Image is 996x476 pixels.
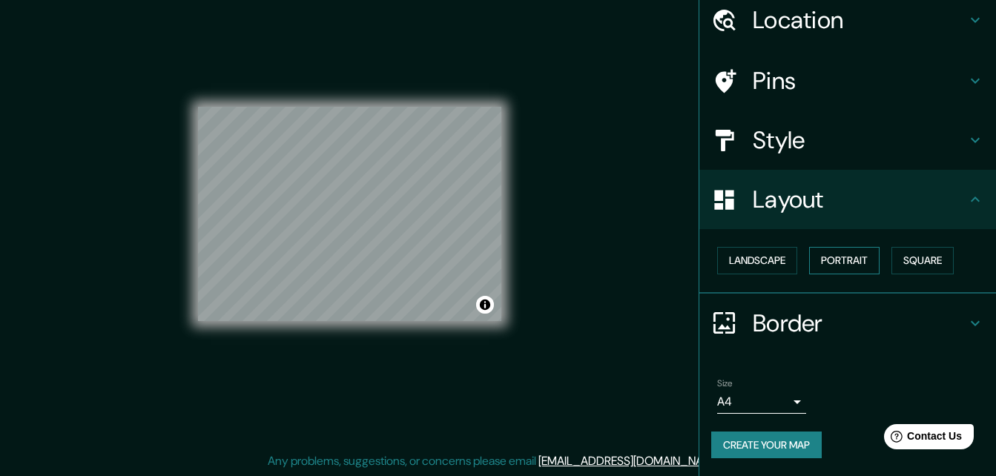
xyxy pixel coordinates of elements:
[699,51,996,110] div: Pins
[198,107,501,321] canvas: Map
[753,185,966,214] h4: Layout
[864,418,980,460] iframe: Help widget launcher
[753,5,966,35] h4: Location
[268,452,724,470] p: Any problems, suggestions, or concerns please email .
[717,247,797,274] button: Landscape
[753,308,966,338] h4: Border
[699,294,996,353] div: Border
[699,170,996,229] div: Layout
[476,296,494,314] button: Toggle attribution
[711,432,822,459] button: Create your map
[538,453,722,469] a: [EMAIL_ADDRESS][DOMAIN_NAME]
[891,247,954,274] button: Square
[717,377,733,389] label: Size
[753,125,966,155] h4: Style
[753,66,966,96] h4: Pins
[699,110,996,170] div: Style
[717,390,806,414] div: A4
[809,247,880,274] button: Portrait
